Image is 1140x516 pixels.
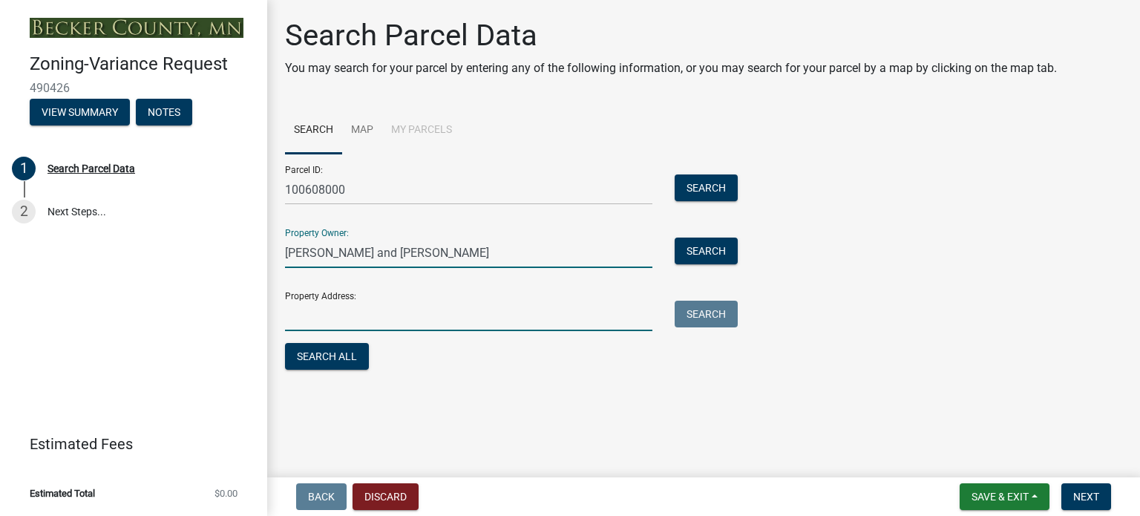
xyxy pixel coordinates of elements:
button: Search [675,301,738,327]
a: Map [342,107,382,154]
button: Discard [353,483,419,510]
div: Search Parcel Data [47,163,135,174]
button: Next [1061,483,1111,510]
button: Search [675,238,738,264]
span: 490426 [30,81,237,95]
a: Search [285,107,342,154]
div: 2 [12,200,36,223]
h1: Search Parcel Data [285,18,1057,53]
span: Estimated Total [30,489,95,498]
button: Search [675,174,738,201]
wm-modal-confirm: Summary [30,107,130,119]
span: $0.00 [214,489,237,498]
button: Back [296,483,347,510]
span: Save & Exit [972,491,1029,503]
span: Next [1073,491,1099,503]
span: Back [308,491,335,503]
button: Save & Exit [960,483,1049,510]
div: 1 [12,157,36,180]
img: Becker County, Minnesota [30,18,243,38]
wm-modal-confirm: Notes [136,107,192,119]
a: Estimated Fees [12,429,243,459]
button: Search All [285,343,369,370]
h4: Zoning-Variance Request [30,53,255,75]
button: View Summary [30,99,130,125]
button: Notes [136,99,192,125]
p: You may search for your parcel by entering any of the following information, or you may search fo... [285,59,1057,77]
